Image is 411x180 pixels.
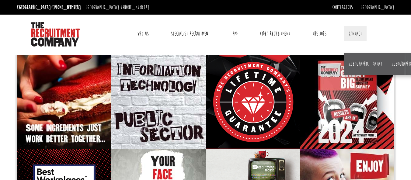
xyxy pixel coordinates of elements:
a: Video Recruitment [255,26,295,41]
a: [PHONE_NUMBER] [121,4,149,11]
li: [GEOGRAPHIC_DATA]: [84,2,151,12]
a: [GEOGRAPHIC_DATA] [349,61,382,67]
a: RPO [228,26,242,41]
li: [GEOGRAPHIC_DATA]: [16,2,82,12]
a: Specialist Recruitment [166,26,214,41]
a: Contractors [332,4,353,11]
a: Why Us [133,26,153,41]
img: The Recruitment Company [31,22,80,47]
a: [PHONE_NUMBER] [52,4,81,11]
a: [GEOGRAPHIC_DATA] [360,4,394,11]
a: Contact [344,26,367,41]
a: The Jobs [308,26,331,41]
